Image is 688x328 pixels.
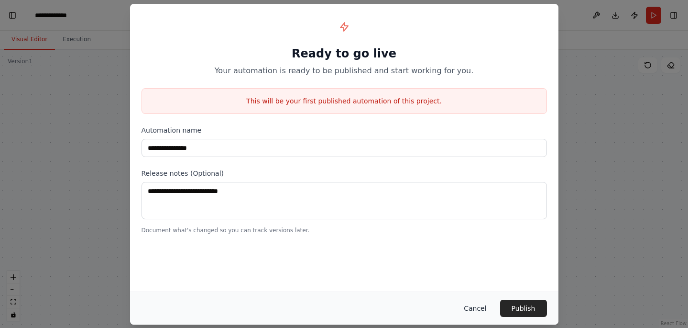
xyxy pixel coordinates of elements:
label: Release notes (Optional) [142,169,547,178]
p: Your automation is ready to be published and start working for you. [142,65,547,77]
button: Publish [500,300,547,317]
label: Automation name [142,125,547,135]
p: Document what's changed so you can track versions later. [142,226,547,234]
p: This will be your first published automation of this project. [142,96,546,106]
h1: Ready to go live [142,46,547,61]
button: Cancel [456,300,494,317]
